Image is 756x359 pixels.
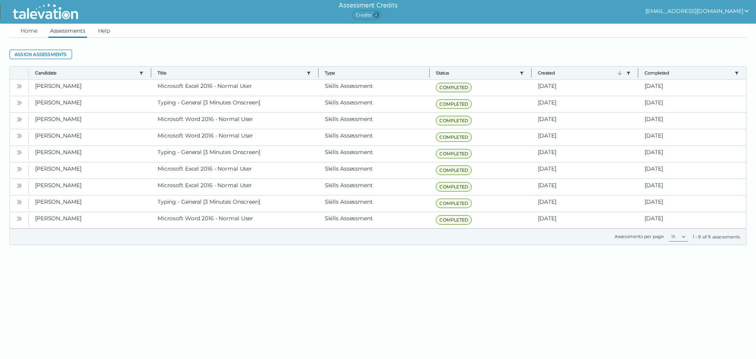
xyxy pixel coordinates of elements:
[319,162,430,179] clr-dg-cell: Skills Assessment
[151,195,319,212] clr-dg-cell: Typing - General [3 Minutes Onscreen]
[638,179,746,195] clr-dg-cell: [DATE]
[151,129,319,145] clr-dg-cell: Microsoft Word 2016 - Normal User
[29,96,151,112] clr-dg-cell: [PERSON_NAME]
[532,96,638,112] clr-dg-cell: [DATE]
[48,24,87,38] a: Assessments
[319,212,430,228] clr-dg-cell: Skills Assessment
[16,100,22,106] cds-icon: Open
[319,113,430,129] clr-dg-cell: Skills Assessment
[532,195,638,212] clr-dg-cell: [DATE]
[306,70,312,76] button: title filter
[151,146,319,162] clr-dg-cell: Typing - General [3 Minutes Onscreen]
[638,113,746,129] clr-dg-cell: [DATE]
[693,234,740,240] div: 1 - 9 of 9 assessments
[157,70,303,76] button: Title
[15,98,24,107] button: Open
[532,129,638,145] clr-dg-cell: [DATE]
[319,179,430,195] clr-dg-cell: Skills Assessment
[638,195,746,212] clr-dg-cell: [DATE]
[151,179,319,195] clr-dg-cell: Microsoft Excel 2016 - Normal User
[35,70,136,76] button: Candidate
[532,162,638,179] clr-dg-cell: [DATE]
[15,180,24,190] button: Open
[16,133,22,139] cds-icon: Open
[29,80,151,96] clr-dg-cell: [PERSON_NAME]
[16,83,22,89] cds-icon: Open
[29,113,151,129] clr-dg-cell: [PERSON_NAME]
[15,147,24,157] button: Open
[638,212,746,228] clr-dg-cell: [DATE]
[436,149,472,158] span: COMPLETED
[319,80,430,96] clr-dg-cell: Skills Assessment
[15,114,24,124] button: Open
[15,131,24,140] button: Open
[15,197,24,206] button: Open
[29,129,151,145] clr-dg-cell: [PERSON_NAME]
[29,179,151,195] clr-dg-cell: [PERSON_NAME]
[138,70,145,76] button: candidate filter
[9,50,72,59] button: Assign assessments
[319,96,430,112] clr-dg-cell: Skills Assessment
[645,70,731,76] button: Completed
[638,146,746,162] clr-dg-cell: [DATE]
[352,10,381,20] span: Credits
[615,234,664,239] label: Assessments per page
[15,81,24,91] button: Open
[436,166,472,175] span: COMPLETED
[16,166,22,172] cds-icon: Open
[15,214,24,223] button: Open
[319,146,430,162] clr-dg-cell: Skills Assessment
[436,70,516,76] button: Status
[532,212,638,228] clr-dg-cell: [DATE]
[151,162,319,179] clr-dg-cell: Microsoft Excel 2016 - Normal User
[151,113,319,129] clr-dg-cell: Microsoft Word 2016 - Normal User
[436,199,472,208] span: COMPLETED
[532,113,638,129] clr-dg-cell: [DATE]
[339,1,397,10] h6: Assessment Credits
[15,164,24,173] button: Open
[734,70,740,76] button: completed filter
[16,116,22,123] cds-icon: Open
[519,70,525,76] button: status filter
[436,215,472,225] span: COMPLETED
[436,83,472,92] span: COMPLETED
[19,24,39,38] a: Home
[316,64,321,81] button: Column resize handle
[436,132,472,142] span: COMPLETED
[96,24,112,38] a: Help
[151,80,319,96] clr-dg-cell: Microsoft Excel 2016 - Normal User
[16,149,22,156] cds-icon: Open
[436,99,472,109] span: COMPLETED
[538,70,623,76] button: Created
[29,195,151,212] clr-dg-cell: [PERSON_NAME]
[16,199,22,205] cds-icon: Open
[436,116,472,125] span: COMPLETED
[529,64,534,81] button: Column resize handle
[29,212,151,228] clr-dg-cell: [PERSON_NAME]
[532,80,638,96] clr-dg-cell: [DATE]
[427,64,432,81] button: Column resize handle
[151,96,319,112] clr-dg-cell: Typing - General [3 Minutes Onscreen]
[319,195,430,212] clr-dg-cell: Skills Assessment
[625,70,632,76] button: created filter
[373,12,380,18] span: 2
[638,96,746,112] clr-dg-cell: [DATE]
[16,182,22,189] cds-icon: Open
[638,80,746,96] clr-dg-cell: [DATE]
[151,212,319,228] clr-dg-cell: Microsoft Word 2016 - Normal User
[636,64,641,81] button: Column resize handle
[29,146,151,162] clr-dg-cell: [PERSON_NAME]
[325,70,423,76] span: Type
[532,179,638,195] clr-dg-cell: [DATE]
[29,162,151,179] clr-dg-cell: [PERSON_NAME]
[16,216,22,222] cds-icon: Open
[532,146,638,162] clr-dg-cell: [DATE]
[9,2,82,22] img: Talevation_Logo_Transparent_white.png
[148,64,154,81] button: Column resize handle
[319,129,430,145] clr-dg-cell: Skills Assessment
[638,129,746,145] clr-dg-cell: [DATE]
[638,162,746,179] clr-dg-cell: [DATE]
[645,6,750,16] button: show user actions
[436,182,472,192] span: COMPLETED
